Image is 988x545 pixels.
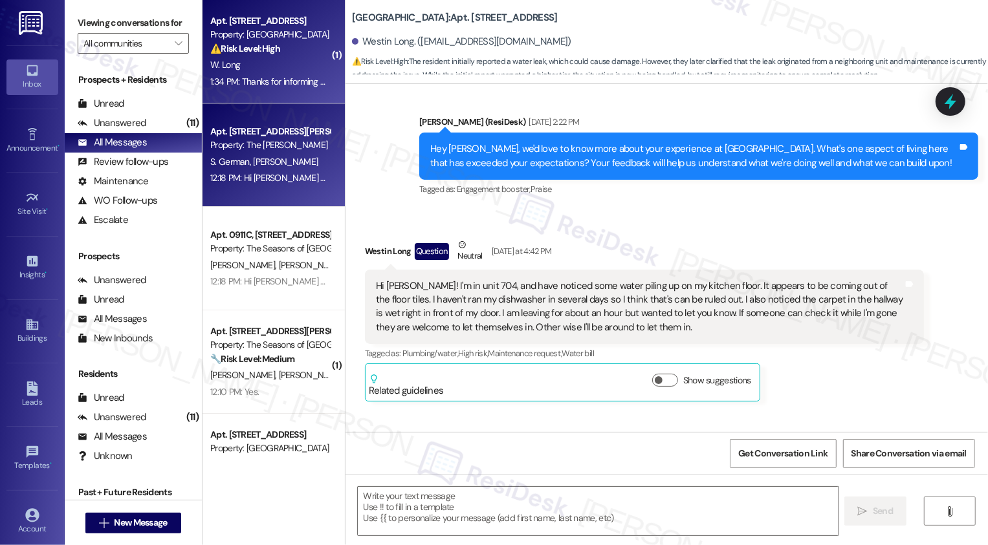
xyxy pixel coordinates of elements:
[843,439,975,468] button: Share Conversation via email
[945,506,955,517] i: 
[415,243,449,259] div: Question
[78,391,124,405] div: Unread
[65,367,202,381] div: Residents
[210,428,330,442] div: Apt. [STREET_ADDRESS]
[873,504,893,518] span: Send
[19,11,45,35] img: ResiDesk Logo
[210,156,253,167] span: S. German
[210,259,279,271] span: [PERSON_NAME]
[78,430,147,443] div: All Messages
[365,344,924,363] div: Tagged as:
[6,187,58,222] a: Site Visit •
[50,459,52,468] span: •
[47,205,49,214] span: •
[376,279,903,335] div: Hi [PERSON_NAME]! I'm in unit 704, and have noticed some water piling up on my kitchen floor. It ...
[851,447,967,460] span: Share Conversation via email
[183,407,202,427] div: (11)
[6,250,58,285] a: Insights •
[78,411,146,424] div: Unanswered
[210,338,330,352] div: Property: The Seasons of [GEOGRAPHIC_DATA]
[210,138,330,152] div: Property: The [PERSON_NAME]
[278,259,343,271] span: [PERSON_NAME]
[210,43,280,54] strong: ⚠️ Risk Level: High
[210,325,330,338] div: Apt. [STREET_ADDRESS][PERSON_NAME]
[78,155,168,169] div: Review follow-ups
[458,348,489,359] span: High risk ,
[6,504,58,539] a: Account
[78,312,147,326] div: All Messages
[78,97,124,111] div: Unread
[210,228,330,242] div: Apt. 0911C, [STREET_ADDRESS][PERSON_NAME]
[78,273,146,287] div: Unanswered
[210,242,330,255] div: Property: The Seasons of [GEOGRAPHIC_DATA]
[210,353,294,365] strong: 🔧 Risk Level: Medium
[210,76,662,87] div: 1:34 PM: Thanks for informing me that maintenance is in progress. Please reach out if you need an...
[65,250,202,263] div: Prospects
[562,348,595,359] span: Water bill
[210,369,279,381] span: [PERSON_NAME]
[210,59,240,70] span: W. Long
[6,378,58,412] a: Leads
[738,447,828,460] span: Get Conversation Link
[210,14,330,28] div: Apt. [STREET_ADDRESS]
[253,156,318,167] span: [PERSON_NAME]
[430,142,958,170] div: Hey [PERSON_NAME], we'd love to know more about your experience at [GEOGRAPHIC_DATA]. What's one ...
[78,194,157,208] div: WO Follow-ups
[65,73,202,87] div: Prospects + Residents
[85,513,181,533] button: New Message
[352,35,571,48] div: Westin Long. ([EMAIL_ADDRESS][DOMAIN_NAME])
[730,439,836,468] button: Get Conversation Link
[65,486,202,499] div: Past + Future Residents
[369,374,444,398] div: Related guidelines
[210,442,330,455] div: Property: [GEOGRAPHIC_DATA]
[210,386,259,398] div: 12:10 PM: Yes.
[83,33,168,54] input: All communities
[419,115,978,133] div: [PERSON_NAME] (ResiDesk)
[489,348,562,359] span: Maintenance request ,
[183,113,202,133] div: (11)
[531,184,552,195] span: Praise
[78,136,147,149] div: All Messages
[58,142,60,151] span: •
[489,244,552,258] div: [DATE] at 4:42 PM
[78,13,189,33] label: Viewing conversations for
[6,441,58,476] a: Templates •
[78,332,153,345] div: New Inbounds
[78,175,149,188] div: Maintenance
[78,293,124,306] div: Unread
[683,374,751,387] label: Show suggestions
[210,125,330,138] div: Apt. [STREET_ADDRESS][PERSON_NAME]
[6,314,58,348] a: Buildings
[526,115,580,129] div: [DATE] 2:22 PM
[858,506,868,517] i: 
[78,116,146,130] div: Unanswered
[402,348,458,359] span: Plumbing/water ,
[6,59,58,94] a: Inbox
[352,55,988,83] span: : The resident initially reported a water leak, which could cause damage. However, they later cla...
[352,11,558,25] b: [GEOGRAPHIC_DATA]: Apt. [STREET_ADDRESS]
[210,28,330,41] div: Property: [GEOGRAPHIC_DATA]
[175,38,182,48] i: 
[456,238,485,265] div: Neutral
[45,268,47,277] span: •
[352,56,408,67] strong: ⚠️ Risk Level: High
[78,213,128,227] div: Escalate
[365,238,924,270] div: Westin Long
[457,184,531,195] span: Engagement booster ,
[99,518,109,528] i: 
[419,180,978,198] div: Tagged as:
[78,449,133,463] div: Unknown
[114,516,167,529] span: New Message
[278,369,343,381] span: [PERSON_NAME]
[844,497,907,526] button: Send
